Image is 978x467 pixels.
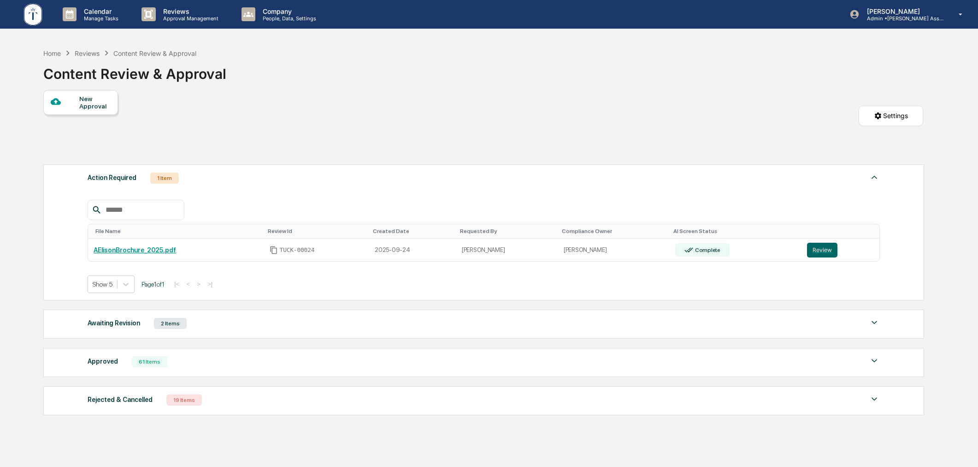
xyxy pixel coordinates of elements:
[869,317,880,328] img: caret
[43,49,61,57] div: Home
[270,246,278,254] span: Copy Id
[43,58,226,82] div: Content Review & Approval
[562,228,666,234] div: Toggle SortBy
[183,280,193,288] button: <
[869,172,880,183] img: caret
[22,2,44,27] img: logo
[369,239,456,261] td: 2025-09-24
[88,355,118,367] div: Approved
[156,7,223,15] p: Reviews
[132,356,167,367] div: 61 Items
[77,7,123,15] p: Calendar
[869,394,880,405] img: caret
[693,247,720,253] div: Complete
[88,394,153,406] div: Rejected & Cancelled
[456,239,558,261] td: [PERSON_NAME]
[194,280,203,288] button: >
[77,15,123,22] p: Manage Tasks
[171,280,182,288] button: |<
[94,246,176,254] a: AElisonBrochure_2025.pdf
[141,281,165,288] span: Page 1 of 1
[807,243,837,257] button: Review
[373,228,453,234] div: Toggle SortBy
[809,228,876,234] div: Toggle SortBy
[75,49,100,57] div: Reviews
[859,106,923,126] button: Settings
[255,7,321,15] p: Company
[869,355,880,366] img: caret
[460,228,554,234] div: Toggle SortBy
[949,437,973,461] iframe: Open customer support
[150,173,179,184] div: 1 Item
[79,95,110,110] div: New Approval
[807,243,874,257] a: Review
[156,15,223,22] p: Approval Management
[673,228,798,234] div: Toggle SortBy
[860,7,945,15] p: [PERSON_NAME]
[255,15,321,22] p: People, Data, Settings
[88,172,136,184] div: Action Required
[88,317,140,329] div: Awaiting Revision
[205,280,215,288] button: >|
[860,15,945,22] p: Admin • [PERSON_NAME] Asset Management LLC
[268,228,366,234] div: Toggle SortBy
[113,49,196,57] div: Content Review & Approval
[166,395,202,406] div: 19 Items
[280,246,315,254] span: TUCK-00024
[558,239,670,261] td: [PERSON_NAME]
[154,318,187,329] div: 2 Items
[95,228,260,234] div: Toggle SortBy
